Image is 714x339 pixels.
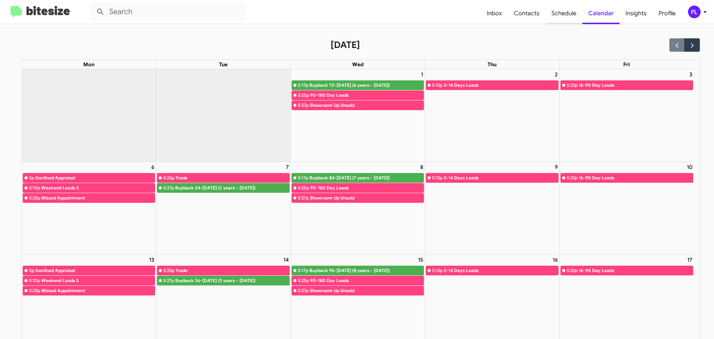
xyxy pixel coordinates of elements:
a: Contacts [508,3,546,24]
div: Buyback 36-[DATE] (3 years - [DATE]) [175,277,289,284]
a: Calendar [582,3,620,24]
div: 5p [29,174,34,182]
div: 5:10p [29,184,40,192]
div: 90-180 Day Leads [310,92,424,99]
a: October 9, 2025 [553,162,559,172]
a: Schedule [546,3,582,24]
td: October 8, 2025 [290,161,425,255]
div: Trade [176,267,289,274]
div: Trade [176,174,289,182]
button: Next month [684,38,699,51]
div: 5:27p [298,102,309,109]
a: October 8, 2025 [419,162,425,172]
td: October 1, 2025 [290,69,425,162]
a: October 16, 2025 [551,255,559,265]
div: 5:27p [163,184,174,192]
div: PL [688,6,701,18]
a: October 1, 2025 [419,69,425,80]
div: Missed Appointment [41,287,155,294]
a: Tuesday [218,60,229,69]
div: 5:25p [298,92,309,99]
a: Insights [620,3,653,24]
div: 3-14 Days Leads [444,81,558,89]
div: 16-90 Day Leads [579,174,693,182]
h2: [DATE] [331,39,360,51]
div: 90-180 Day Leads [310,184,424,192]
a: October 17, 2025 [686,255,694,265]
a: October 14, 2025 [282,255,290,265]
div: 5:10p [29,277,40,284]
div: 5:17p [298,267,308,274]
div: Buyback 72-[DATE] (6 years - [DATE]) [309,81,424,89]
div: 5:12p [432,81,443,89]
div: 5:27p [298,194,309,202]
td: October 6, 2025 [22,161,156,255]
a: Inbox [481,3,508,24]
input: Search [90,3,246,21]
div: Declined Appraisal [35,174,155,182]
div: 5:25p [298,277,309,284]
button: Previous month [669,38,685,51]
div: Buyback 84-[DATE] (7 years - [DATE]) [309,174,424,182]
div: 90-180 Day Leads [310,277,424,284]
div: 5p [29,267,34,274]
div: 5:12p [432,174,443,182]
div: Showroom Up Unsold [310,287,424,294]
td: October 3, 2025 [559,69,694,162]
div: 3-14 Days Leads [444,174,558,182]
td: October 10, 2025 [559,161,694,255]
a: October 13, 2025 [148,255,156,265]
div: Missed Appointment [41,194,155,202]
a: Monday [82,60,96,69]
div: Buyback 24-[DATE] (2 years - [DATE]) [175,184,289,192]
div: 5:27p [163,277,174,284]
div: Showroom Up Unsold [310,194,424,202]
div: 5:22p [567,81,578,89]
td: October 9, 2025 [425,161,559,255]
a: Friday [622,60,631,69]
div: 5:25p [298,184,309,192]
div: Buyback 96-[DATE] (8 years - [DATE]) [309,267,424,274]
a: Wednesday [351,60,365,69]
a: October 10, 2025 [685,162,694,172]
div: 5:22p [567,174,578,182]
a: October 3, 2025 [688,69,694,80]
div: 5:27p [298,287,309,294]
div: 5:23p [29,194,40,202]
div: 16-90 Day Leads [579,267,693,274]
div: 5:23p [163,174,174,182]
a: October 2, 2025 [553,69,559,80]
div: Declined Appraisal [35,267,155,274]
div: 16-90 Day Leads [579,81,693,89]
a: October 15, 2025 [416,255,425,265]
div: 5:22p [567,267,578,274]
div: 5:17p [298,174,308,182]
a: Profile [653,3,682,24]
a: October 6, 2025 [150,162,156,172]
td: October 2, 2025 [425,69,559,162]
div: Weekend Leads 5 [41,184,155,192]
td: October 7, 2025 [156,161,290,255]
div: 3-14 Days Leads [444,267,558,274]
div: Showroom Up Unsold [310,102,424,109]
div: 5:17p [298,81,308,89]
button: PL [682,6,706,18]
div: 5:23p [29,287,40,294]
div: Weekend Leads 5 [41,277,155,284]
a: Thursday [486,60,498,69]
a: October 7, 2025 [284,162,290,172]
div: 5:23p [163,267,174,274]
div: 5:12p [432,267,443,274]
